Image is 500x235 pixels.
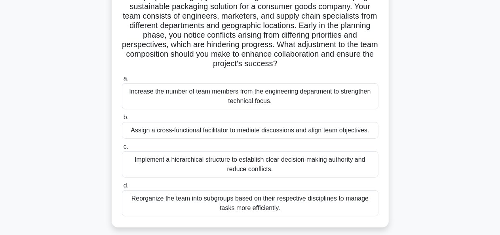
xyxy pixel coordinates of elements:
[122,83,378,109] div: Increase the number of team members from the engineering department to strengthen technical focus.
[122,190,378,216] div: Reorganize the team into subgroups based on their respective disciplines to manage tasks more eff...
[124,114,129,120] span: b.
[124,182,129,189] span: d.
[122,122,378,139] div: Assign a cross-functional facilitator to mediate discussions and align team objectives.
[124,143,128,150] span: c.
[124,75,129,82] span: a.
[122,151,378,178] div: Implement a hierarchical structure to establish clear decision-making authority and reduce confli...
